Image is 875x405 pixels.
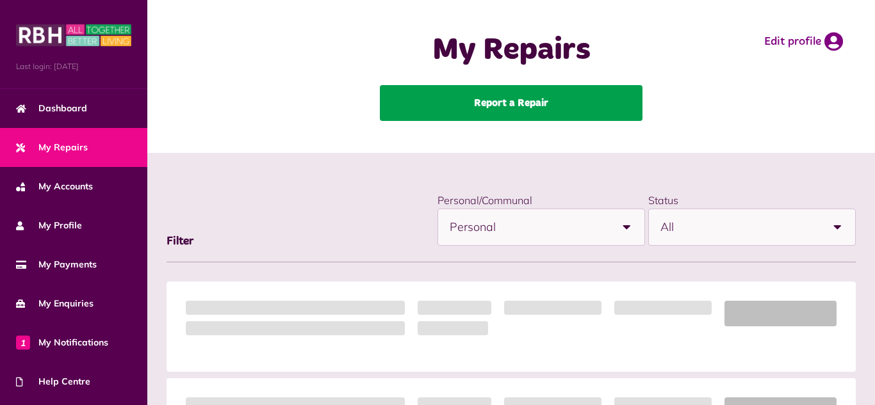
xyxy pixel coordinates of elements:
[16,22,131,48] img: MyRBH
[16,102,87,115] span: Dashboard
[342,32,680,69] h1: My Repairs
[16,297,94,310] span: My Enquiries
[16,219,82,232] span: My Profile
[16,61,131,72] span: Last login: [DATE]
[16,180,93,193] span: My Accounts
[16,336,108,349] span: My Notifications
[16,335,30,349] span: 1
[16,258,97,271] span: My Payments
[380,85,642,121] a: Report a Repair
[16,141,88,154] span: My Repairs
[764,32,843,51] a: Edit profile
[16,375,90,388] span: Help Centre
